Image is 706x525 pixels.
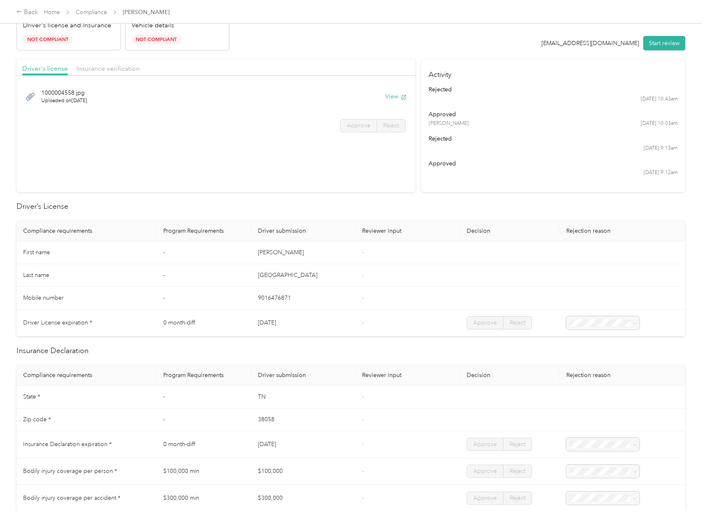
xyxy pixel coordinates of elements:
[251,264,355,287] td: [GEOGRAPHIC_DATA]
[473,319,497,326] span: Approve
[643,36,685,50] button: Start review
[157,408,252,431] td: -
[362,294,364,301] span: -
[17,365,157,386] th: Compliance requirements
[157,386,252,408] td: -
[23,494,120,501] span: Bodily injury coverage per accident *
[362,416,364,423] span: -
[251,408,355,431] td: 38058
[385,92,407,101] button: View
[644,169,678,177] time: [DATE] 9:12am
[76,64,140,72] span: Insurance verification
[44,9,60,16] a: Home
[362,393,364,400] span: -
[22,64,68,72] span: Driver's license
[76,9,107,16] a: Compliance
[362,319,364,326] span: -
[473,494,497,501] span: Approve
[251,485,355,512] td: $300,000
[131,35,181,44] span: Not Compliant
[383,122,399,129] span: Reject
[347,122,370,129] span: Approve
[362,249,364,256] span: -
[355,365,460,386] th: Reviewer input
[429,120,469,127] span: [PERSON_NAME]
[429,110,678,119] div: approved
[23,416,51,423] span: Zip code *
[641,95,678,103] time: [DATE] 10:43am
[362,494,364,501] span: -
[17,287,157,310] td: Mobile number
[23,441,112,448] span: Insurance Declaration expiration *
[429,85,678,94] div: rejected
[251,241,355,264] td: [PERSON_NAME]
[157,221,252,241] th: Program Requirements
[560,221,685,241] th: Rejection reason
[510,494,525,501] span: Reject
[157,287,252,310] td: -
[429,134,678,143] div: rejected
[17,221,157,241] th: Compliance requirements
[17,7,38,17] div: Back
[251,287,355,310] td: 9016476871
[510,441,525,448] span: Reject
[355,221,460,241] th: Reviewer input
[23,393,40,400] span: State *
[251,365,355,386] th: Driver submission
[362,272,364,279] span: -
[17,408,157,431] td: Zip code *
[17,458,157,485] td: Bodily injury coverage per person *
[23,35,73,44] span: Not Compliant
[421,59,685,85] h4: Activity
[157,241,252,264] td: -
[251,431,355,458] td: [DATE]
[541,39,639,48] div: [EMAIL_ADDRESS][DOMAIN_NAME]
[157,365,252,386] th: Program Requirements
[23,319,92,326] span: Driver License expiration *
[17,310,157,336] td: Driver License expiration *
[641,120,678,127] time: [DATE] 10:03am
[251,458,355,485] td: $100,000
[17,431,157,458] td: Insurance Declaration expiration *
[131,21,174,31] p: Vehicle details
[41,88,87,97] span: 1000004558.jpg
[17,264,157,287] td: Last name
[157,431,252,458] td: 0 month-diff
[473,468,497,475] span: Approve
[17,241,157,264] td: First name
[157,310,252,336] td: 0 month-diff
[23,249,50,256] span: First name
[17,386,157,408] td: State *
[41,97,87,105] span: Uploaded on [DATE]
[251,310,355,336] td: [DATE]
[460,221,560,241] th: Decision
[362,468,364,475] span: -
[23,468,117,475] span: Bodily injury coverage per person *
[23,294,64,301] span: Mobile number
[510,468,525,475] span: Reject
[17,485,157,512] td: Bodily injury coverage per accident *
[17,345,685,356] h2: Insurance Declaration
[644,145,678,152] time: [DATE] 9:15am
[123,8,169,17] span: [PERSON_NAME]
[251,221,355,241] th: Driver submission
[17,201,685,212] h2: Driver’s License
[473,441,497,448] span: Approve
[510,319,525,326] span: Reject
[460,365,560,386] th: Decision
[362,441,364,448] span: -
[157,264,252,287] td: -
[429,159,678,168] div: approved
[560,365,685,386] th: Rejection reason
[660,479,706,525] iframe: Everlance-gr Chat Button Frame
[251,386,355,408] td: TN
[23,21,111,31] p: Driver's license and Insurance
[157,458,252,485] td: $100,000 min
[157,485,252,512] td: $300,000 min
[23,272,49,279] span: Last name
